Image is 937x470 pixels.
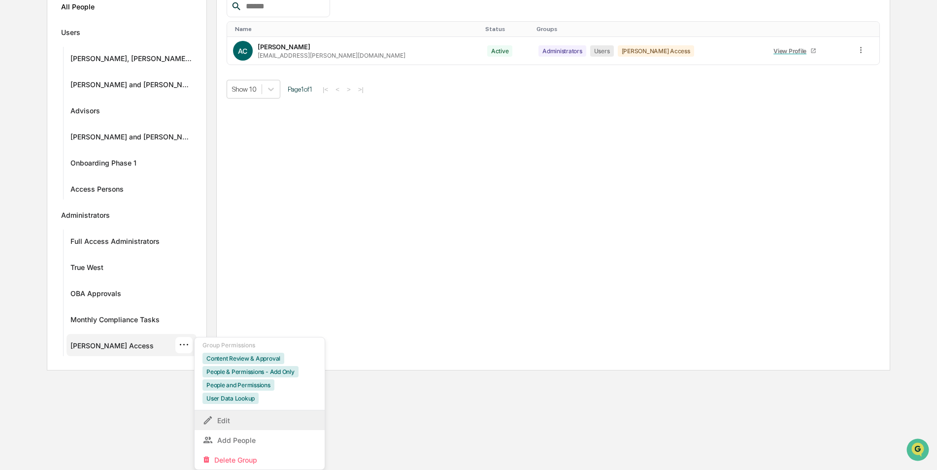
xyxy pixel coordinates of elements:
div: Edit [202,414,317,426]
div: Access Persons [70,185,124,197]
div: Users [590,45,614,57]
div: [PERSON_NAME] [258,43,310,51]
p: How can we help? [10,21,179,36]
div: [PERSON_NAME] and [PERSON_NAME] Onboarding [70,80,192,92]
div: Administrators [61,211,110,223]
iframe: Open customer support [905,437,932,464]
div: Users [61,28,80,40]
div: [PERSON_NAME] Access [618,45,694,57]
div: 🖐️ [10,125,18,133]
div: Add People [202,434,317,446]
div: Toggle SortBy [485,26,529,33]
img: trash [202,456,210,464]
div: Start new chat [33,75,162,85]
div: Monthly Compliance Tasks [70,315,160,327]
div: [PERSON_NAME], [PERSON_NAME], [PERSON_NAME] Onboard [70,54,192,66]
div: [PERSON_NAME] Access [70,341,154,353]
a: Powered byPylon [69,167,119,174]
div: Full Access Administrators [70,237,160,249]
button: Start new chat [167,78,179,90]
div: 🔎 [10,144,18,152]
div: Toggle SortBy [858,26,875,33]
div: Content Review & Approval [202,353,284,364]
div: True West [70,263,103,275]
div: Advisors [70,106,100,118]
div: Toggle SortBy [235,26,477,33]
div: Onboarding Phase 1 [70,159,136,170]
a: 🔎Data Lookup [6,139,66,157]
div: Administrators [538,45,586,57]
span: Preclearance [20,124,64,134]
div: OBA Approvals [70,289,121,301]
button: |< [320,85,331,94]
div: Group Permissions [202,341,317,349]
span: AC [238,47,247,55]
span: Data Lookup [20,143,62,153]
div: User Data Lookup [202,393,259,404]
span: Pylon [98,167,119,174]
a: 🗄️Attestations [67,120,126,138]
span: Attestations [81,124,122,134]
div: Toggle SortBy [768,26,847,33]
button: < [333,85,342,94]
button: >| [355,85,367,94]
div: View Profile [773,47,810,55]
div: We're available if you need us! [33,85,125,93]
span: Page 1 of 1 [288,85,312,93]
div: [PERSON_NAME] and [PERSON_NAME] Onboarding [70,133,192,144]
div: People & Permissions - Add Only [202,366,299,377]
div: ··· [175,337,193,353]
a: View Profile [770,43,821,59]
a: 🖐️Preclearance [6,120,67,138]
div: [EMAIL_ADDRESS][PERSON_NAME][DOMAIN_NAME] [258,52,405,59]
div: People and Permissions [202,379,274,391]
div: Toggle SortBy [536,26,760,33]
img: 1746055101610-c473b297-6a78-478c-a979-82029cc54cd1 [10,75,28,93]
div: Active [487,45,513,57]
button: > [344,85,354,94]
div: Delete Group [202,454,317,466]
div: 🗄️ [71,125,79,133]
